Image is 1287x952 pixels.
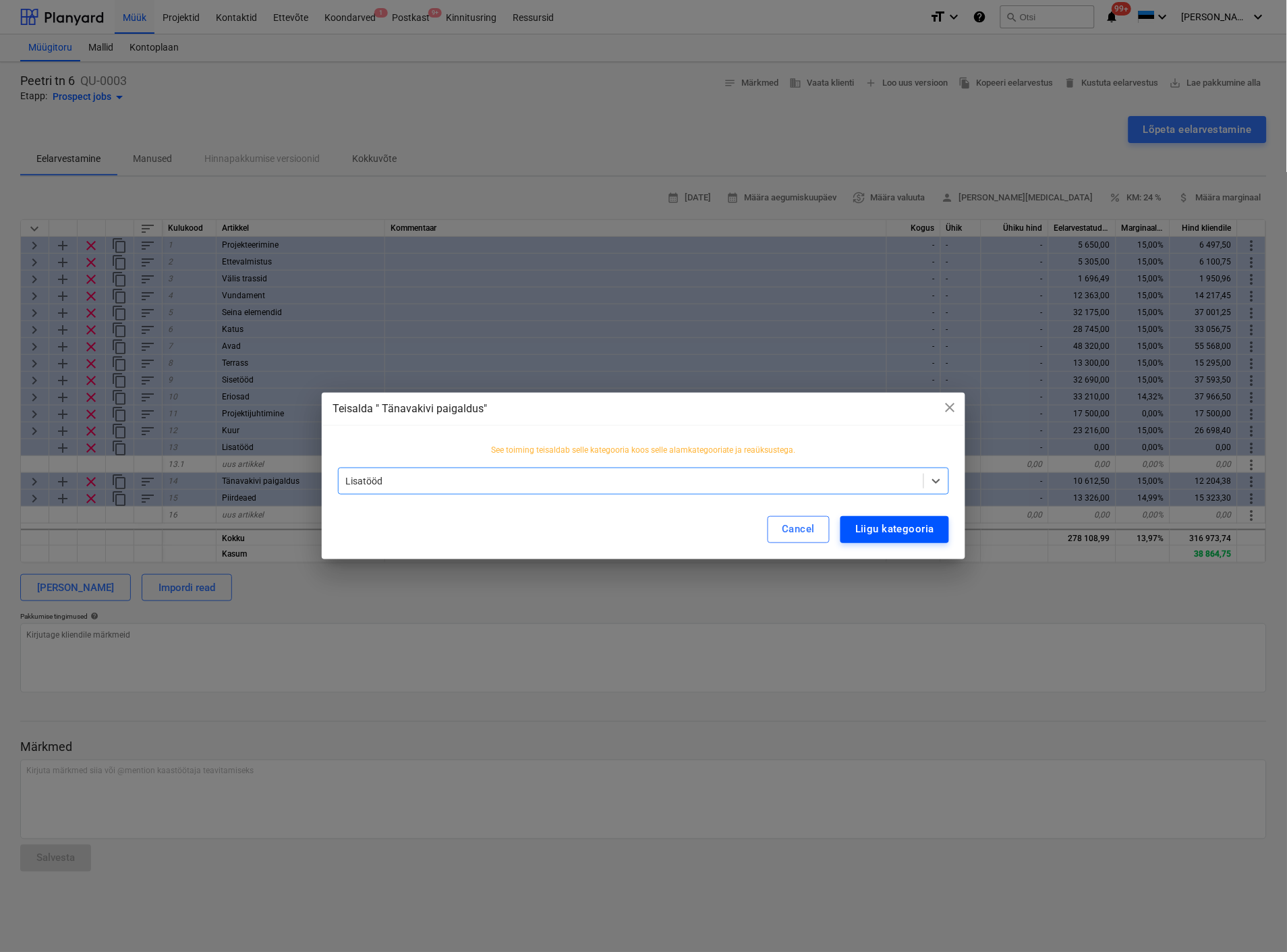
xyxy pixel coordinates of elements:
[782,520,816,538] div: Cancel
[768,516,830,543] button: Cancel
[840,516,949,543] button: Liigu kategooria
[855,520,934,538] div: Liigu kategooria
[942,399,959,416] span: close
[1220,887,1287,952] iframe: Chat Widget
[333,401,954,417] div: Teisalda " Tänavakivi paigaldus"
[491,445,796,456] p: See toiming teisaldab selle kategooria koos selle alamkategooriate ja reaüksustega.
[1220,887,1287,952] div: Vestlusvidin
[942,399,959,420] div: close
